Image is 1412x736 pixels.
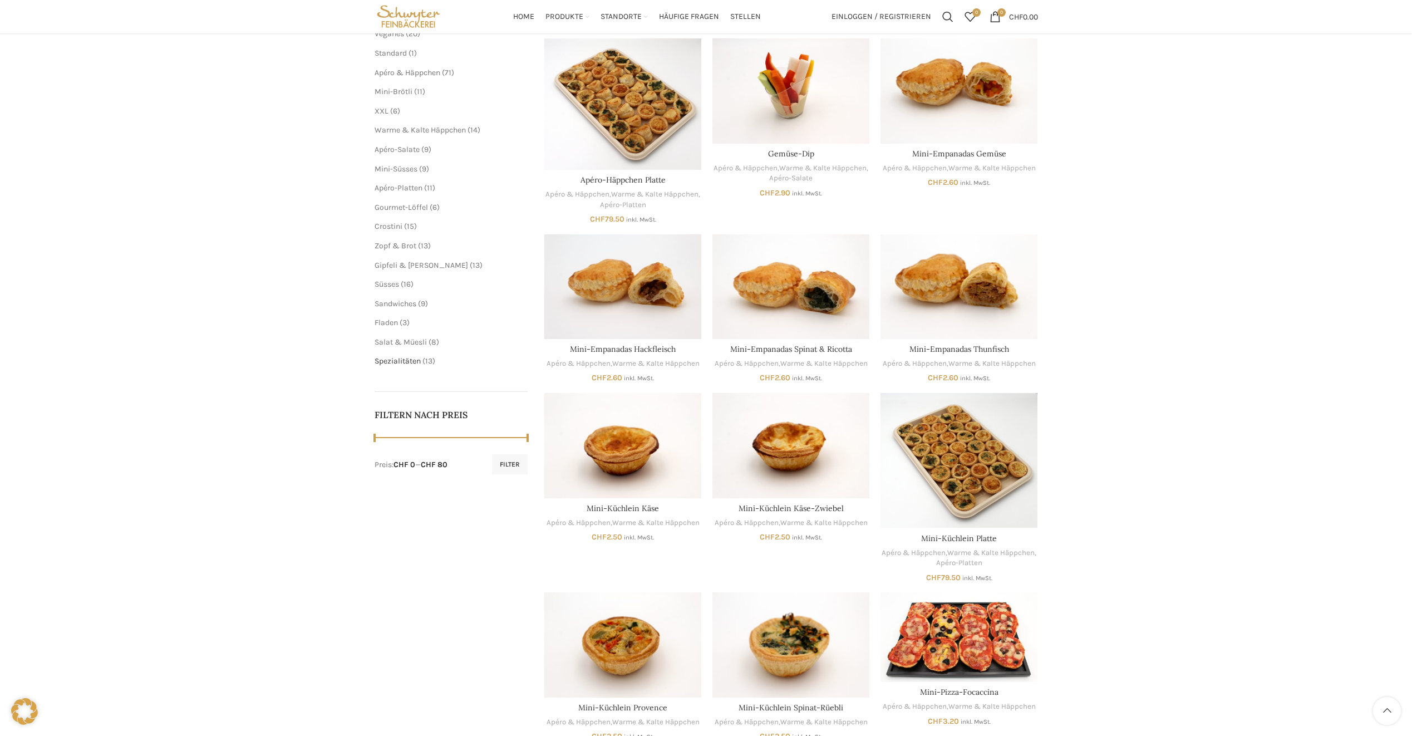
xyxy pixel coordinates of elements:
small: inkl. MwSt. [624,534,654,541]
div: , [712,359,869,369]
a: Mini-Küchlein Käse [587,503,659,513]
a: Gourmet-Löffel [375,203,428,212]
span: CHF [592,532,607,542]
span: 16 [404,279,411,289]
span: 8 [431,337,436,347]
a: Apéro & Häppchen [715,359,779,369]
div: , [544,518,701,528]
a: Salat & Müesli [375,337,427,347]
a: Mini-Küchlein Spinat-Rüebli [712,592,869,697]
a: Mini-Pizza-Focaccina [880,592,1037,682]
a: Apéro & Häppchen [545,189,609,200]
span: 6 [432,203,437,212]
bdi: 79.50 [926,573,961,582]
a: Gipfeli & [PERSON_NAME] [375,261,468,270]
a: Veganes [375,29,404,38]
a: Warme & Kalte Häppchen [612,717,700,728]
span: Apéro-Platten [375,183,422,193]
a: Warme & Kalte Häppchen [375,125,466,135]
a: Einloggen / Registrieren [826,6,937,28]
span: Stellen [730,12,761,22]
span: CHF [592,373,607,382]
span: CHF [1009,12,1023,21]
a: Mini-Brötli [375,87,412,96]
a: 0 CHF0.00 [984,6,1044,28]
span: 14 [470,125,478,135]
bdi: 0.00 [1009,12,1038,21]
a: Apéro-Salate [375,145,420,154]
a: Gemüse-Dip [712,38,869,143]
a: Mini-Küchlein Spinat-Rüebli [739,703,843,713]
small: inkl. MwSt. [960,179,990,187]
a: Apéro & Häppchen [883,163,947,174]
a: Apéro & Häppchen [375,68,440,77]
span: 15 [407,222,414,231]
span: 11 [427,183,432,193]
span: 13 [421,241,428,251]
a: Mini-Empanadas Spinat & Ricotta [730,344,852,354]
span: CHF [928,178,943,187]
span: CHF 0 [393,460,415,469]
a: Mini-Empanadas Spinat & Ricotta [712,234,869,339]
a: Apéro & Häppchen [715,518,779,528]
a: Mini-Süsses [375,164,417,174]
div: , , [712,163,869,184]
bdi: 2.60 [928,373,958,382]
a: Mini-Küchlein Käse-Zwiebel [739,503,844,513]
span: XXL [375,106,388,116]
a: Mini-Küchlein Provence [544,592,701,697]
a: Zopf & Brot [375,241,416,251]
span: 71 [445,68,451,77]
a: Suchen [937,6,959,28]
a: Home [513,6,534,28]
bdi: 2.60 [760,373,790,382]
a: Produkte [545,6,589,28]
a: Apéro & Häppchen [547,717,611,728]
a: Warme & Kalte Häppchen [780,359,868,369]
a: Standard [375,48,407,58]
a: Warme & Kalte Häppchen [948,701,1036,712]
a: Häufige Fragen [659,6,719,28]
small: inkl. MwSt. [792,534,822,541]
a: Crostini [375,222,402,231]
small: inkl. MwSt. [960,375,990,382]
a: Apéro & Häppchen [883,701,947,712]
a: Mini-Empanadas Thunfisch [880,234,1037,339]
a: Fladen [375,318,398,327]
a: Warme & Kalte Häppchen [947,548,1035,558]
bdi: 3.20 [928,717,959,726]
span: 1 [411,48,414,58]
small: inkl. MwSt. [626,216,656,223]
div: Preis: — [375,459,447,470]
small: inkl. MwSt. [962,575,992,582]
span: Produkte [545,12,583,22]
button: Filter [492,454,528,474]
a: Apéro-Platten [936,558,982,568]
a: Apéro-Häppchen Platte [580,175,666,185]
div: , [880,163,1037,174]
h5: Filtern nach Preis [375,409,528,421]
bdi: 2.50 [760,532,790,542]
a: Apéro-Salate [769,173,813,184]
span: 9 [424,145,429,154]
a: Scroll to top button [1373,697,1401,725]
div: , [544,717,701,728]
a: Mini-Empanadas Hackfleisch [570,344,676,354]
a: Warme & Kalte Häppchen [948,359,1036,369]
a: Apéro & Häppchen [547,359,611,369]
a: Mini-Pizza-Focaccina [920,687,998,697]
a: Gemüse-Dip [768,149,814,159]
span: Standorte [601,12,642,22]
div: , [880,359,1037,369]
span: 0 [997,8,1006,17]
a: Mini-Empanadas Thunfisch [909,344,1009,354]
span: 3 [402,318,407,327]
span: Spezialitäten [375,356,421,366]
a: Apéro & Häppchen [715,717,779,728]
